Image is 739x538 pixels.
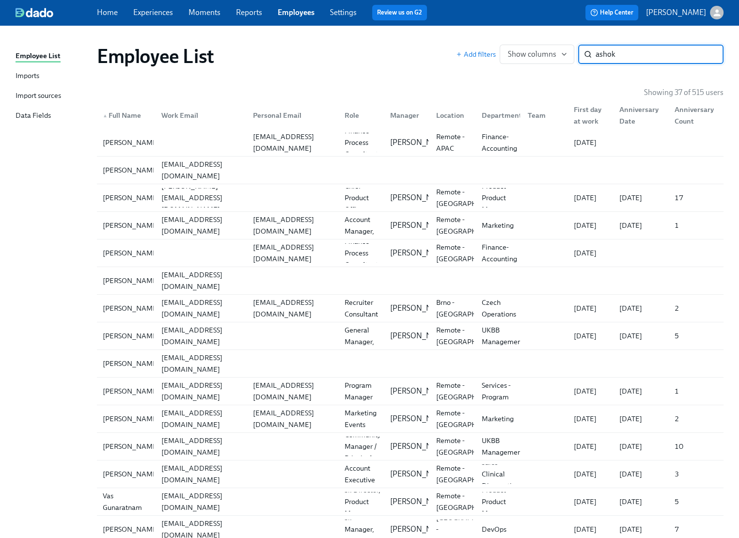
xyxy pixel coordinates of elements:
div: Manager [386,110,428,121]
a: dado [16,8,97,17]
div: [PERSON_NAME][EMAIL_ADDRESS][DOMAIN_NAME] [97,267,723,294]
div: Import sources [16,90,61,102]
div: Remote - [GEOGRAPHIC_DATA] [432,490,511,513]
div: [EMAIL_ADDRESS][DOMAIN_NAME] [157,324,245,348]
p: [PERSON_NAME] [390,331,450,341]
div: 1 [671,385,722,397]
div: [DATE] [570,468,612,480]
div: SVP & General Manager, Biobanks [340,313,382,359]
div: [EMAIL_ADDRESS][DOMAIN_NAME] [249,214,337,237]
div: [PERSON_NAME][EMAIL_ADDRESS][DOMAIN_NAME] [97,350,723,377]
div: Anniversary Count [671,104,722,127]
div: [DATE] [570,496,612,507]
div: Finance Process Consultant [340,125,382,160]
a: Settings [330,8,357,17]
a: Employees [278,8,314,17]
div: Marketing [478,413,520,425]
a: Import sources [16,90,89,102]
div: [EMAIL_ADDRESS][DOMAIN_NAME] [157,214,245,237]
div: 10 [671,441,722,452]
div: Marketing [478,220,520,231]
div: 2 [671,413,722,425]
div: Remote - [GEOGRAPHIC_DATA] [432,407,511,430]
div: [PERSON_NAME] [99,358,163,369]
div: Personal Email [249,110,337,121]
a: [PERSON_NAME][EMAIL_ADDRESS][DOMAIN_NAME]Finance Process Consultant[PERSON_NAME]Remote - APACFina... [97,129,723,157]
p: [PERSON_NAME] [390,220,450,231]
div: [PERSON_NAME][EMAIL_ADDRESS][DOMAIN_NAME][EMAIL_ADDRESS][DOMAIN_NAME]Strategic Account Manager, P... [97,212,723,239]
p: [PERSON_NAME] [390,303,450,314]
div: Product- Product Management [478,484,528,519]
div: Team [524,110,566,121]
button: Show columns [500,45,574,64]
p: [PERSON_NAME] [390,386,450,396]
div: [DATE] [570,413,612,425]
button: Help Center [585,5,638,20]
div: [PERSON_NAME][EMAIL_ADDRESS][DOMAIN_NAME][EMAIL_ADDRESS][DOMAIN_NAME]Sr. Marketing Events Manager... [97,405,723,432]
p: [PERSON_NAME] [390,496,450,507]
div: Department [474,106,520,125]
div: [DATE] [615,385,666,397]
div: Remote - [GEOGRAPHIC_DATA] [432,186,511,209]
p: [PERSON_NAME] [390,441,450,452]
div: [EMAIL_ADDRESS][DOMAIN_NAME] [157,352,245,375]
button: [PERSON_NAME] [646,6,723,19]
p: [PERSON_NAME] [390,192,450,203]
div: Remote - [GEOGRAPHIC_DATA] [432,214,511,237]
div: [PERSON_NAME] [99,164,163,176]
div: Finance- Accounting [478,131,521,154]
div: [PERSON_NAME][PERSON_NAME][EMAIL_ADDRESS][DOMAIN_NAME]Chief Product Officer[PERSON_NAME]Remote - ... [97,184,723,211]
div: 2 [671,302,722,314]
div: [PERSON_NAME] [99,330,163,342]
div: First day at work [570,104,612,127]
div: Finance- Accounting [478,241,521,265]
a: Experiences [133,8,173,17]
div: Remote - [GEOGRAPHIC_DATA] [432,462,511,486]
div: Work Email [157,110,245,121]
div: [DATE] [570,302,612,314]
div: [EMAIL_ADDRESS][DOMAIN_NAME] [249,380,337,403]
p: [PERSON_NAME] [646,7,706,18]
div: [DATE] [615,441,666,452]
span: Help Center [590,8,633,17]
div: Recruiter Consultant [340,297,382,320]
div: [PERSON_NAME] [99,247,163,259]
a: Vas Gunaratnam[EMAIL_ADDRESS][DOMAIN_NAME]Sr. Director, Product Management[PERSON_NAME]Remote - [... [97,488,723,516]
a: [PERSON_NAME][EMAIL_ADDRESS][DOMAIN_NAME] [97,157,723,184]
button: Add filters [456,49,496,59]
div: [DATE] [570,385,612,397]
a: [PERSON_NAME][EMAIL_ADDRESS][DOMAIN_NAME] [97,267,723,295]
div: [EMAIL_ADDRESS][DOMAIN_NAME] [157,297,245,320]
div: [PERSON_NAME] [99,275,163,286]
div: Anniversary Date [612,106,666,125]
div: 5 [671,330,722,342]
div: Finance Process Consultant [340,236,382,270]
div: [DATE] [615,302,666,314]
div: Product- Product Management [478,180,528,215]
div: Chief Product Officer [340,180,382,215]
p: [PERSON_NAME] [390,469,450,479]
a: Moments [189,8,220,17]
div: Sr. Marketing Events Manager [340,396,382,442]
a: [PERSON_NAME][EMAIL_ADDRESS][DOMAIN_NAME][EMAIL_ADDRESS][DOMAIN_NAME]Program Manager[PERSON_NAME]... [97,378,723,405]
div: [DATE] [615,192,666,204]
div: Remote - [GEOGRAPHIC_DATA] [432,435,511,458]
div: UKBB Management [478,324,528,348]
div: [PERSON_NAME] [99,385,163,397]
p: [PERSON_NAME] [390,413,450,424]
div: [EMAIL_ADDRESS][DOMAIN_NAME] [157,407,245,430]
a: [PERSON_NAME][EMAIL_ADDRESS][DOMAIN_NAME]Account Executive[PERSON_NAME]Remote - [GEOGRAPHIC_DATA]... [97,460,723,488]
div: [EMAIL_ADDRESS][DOMAIN_NAME] [157,269,245,292]
a: [PERSON_NAME][EMAIL_ADDRESS][DOMAIN_NAME][EMAIL_ADDRESS][DOMAIN_NAME]Recruiter Consultant[PERSON_... [97,295,723,322]
div: Remote - [GEOGRAPHIC_DATA] [432,241,511,265]
div: Program Manager [340,380,382,403]
div: Location [428,106,474,125]
p: [PERSON_NAME] [390,137,450,148]
div: Employee List [16,50,61,63]
div: Role [336,106,382,125]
